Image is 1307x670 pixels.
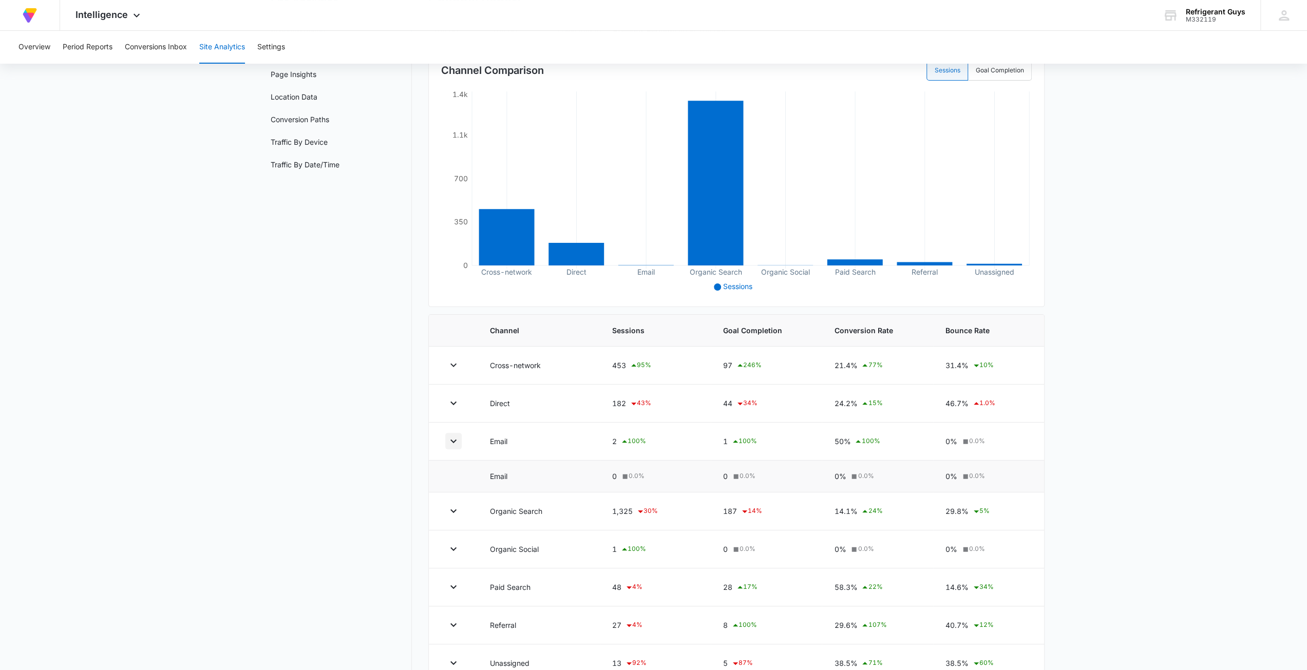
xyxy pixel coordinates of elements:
a: Page Insights [271,69,316,80]
div: 0% [945,471,1028,482]
div: 17 % [736,581,757,594]
div: 21.4% [834,359,920,372]
div: 5 % [972,505,990,518]
tspan: Email [637,267,655,276]
div: 0% [834,544,920,554]
div: 14 % [741,505,762,518]
div: 0 [723,471,809,482]
div: 100 % [854,435,880,448]
div: 34 % [736,397,757,410]
img: Volusion [21,6,39,25]
div: 87 % [731,657,753,669]
div: 30 % [636,505,658,518]
div: 29.6% [834,619,920,631]
span: Sessions [612,325,698,336]
button: Toggle Row Expanded [445,617,462,633]
div: 5 [723,657,809,669]
div: 4 % [625,619,642,631]
tspan: 700 [454,174,468,182]
div: 43 % [630,397,651,410]
div: 100 % [620,543,646,556]
button: Toggle Row Expanded [445,503,462,519]
div: 8 [723,619,809,631]
div: 50% [834,435,920,448]
div: 100 % [731,435,757,448]
div: 28 [723,581,809,594]
div: 246 % [736,359,762,372]
div: 77 % [861,359,882,372]
td: Direct [478,385,600,423]
td: Paid Search [478,568,600,606]
tspan: Unassigned [975,267,1014,277]
div: 46.7% [945,397,1028,410]
div: 0.0 % [849,471,874,481]
div: 10 % [972,359,994,372]
div: 24 % [861,505,882,518]
td: Organic Search [478,492,600,530]
div: 15 % [861,397,882,410]
span: Channel [490,325,588,336]
a: Traffic By Date/Time [271,159,339,170]
button: Conversions Inbox [125,31,187,64]
div: 95 % [630,359,651,372]
div: 27 [612,619,698,631]
div: 14.1% [834,505,920,518]
div: 34 % [972,581,994,594]
div: 107 % [861,619,886,631]
tspan: Paid Search [835,267,875,276]
button: Toggle Row Expanded [445,357,462,373]
button: Site Analytics [199,31,245,64]
div: 44 [723,397,809,410]
div: 0% [945,436,1028,447]
div: 1 [612,543,698,556]
div: 2 [612,435,698,448]
div: 13 [612,657,698,669]
div: 22 % [861,581,882,594]
button: Toggle Row Expanded [445,541,462,557]
span: Intelligence [75,9,128,20]
div: 31.4% [945,359,1028,372]
tspan: Cross-network [481,267,532,276]
td: Organic Social [478,530,600,568]
h3: Channel Comparison [441,63,544,78]
div: 1 [723,435,809,448]
a: Location Data [271,91,317,102]
div: 100 % [731,619,757,631]
span: Sessions [723,282,752,291]
div: 0 [723,544,809,554]
div: 4 % [625,581,642,594]
div: 71 % [861,657,882,669]
td: Referral [478,606,600,644]
div: 0.0 % [731,471,755,481]
div: 60 % [972,657,994,669]
span: Goal Completion [723,325,809,336]
tspan: Organic Search [690,267,742,277]
label: Goal Completion [968,60,1032,81]
span: Conversion Rate [834,325,920,336]
button: Toggle Row Expanded [445,395,462,411]
div: 0.0 % [961,471,985,481]
tspan: Organic Social [761,267,810,277]
div: 187 [723,505,809,518]
div: 24.2% [834,397,920,410]
div: 92 % [625,657,647,669]
td: Email [478,461,600,492]
div: account name [1186,8,1245,16]
button: Period Reports [63,31,112,64]
tspan: 1.4k [452,90,468,99]
div: 453 [612,359,698,372]
div: 0% [834,471,920,482]
div: 58.3% [834,581,920,594]
div: 40.7% [945,619,1028,631]
tspan: 1.1k [452,130,468,139]
div: 1,325 [612,505,698,518]
div: 1.0 % [972,397,995,410]
a: Conversion Paths [271,114,329,125]
tspan: 350 [454,217,468,226]
div: 12 % [972,619,994,631]
div: 38.5% [945,657,1028,669]
div: 0.0 % [620,471,645,481]
div: 48 [612,581,698,594]
label: Sessions [926,60,968,81]
div: 38.5% [834,657,920,669]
